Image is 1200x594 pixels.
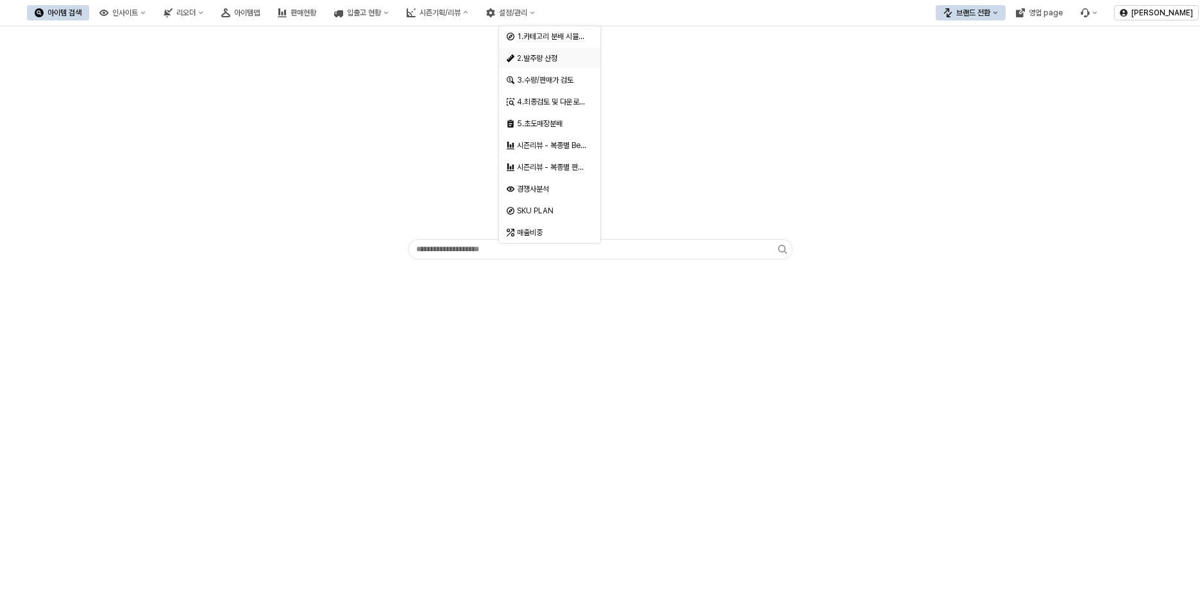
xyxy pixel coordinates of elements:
button: 인사이트 [92,5,153,21]
span: 1.카테고리 분배 시뮬레이션 [517,32,598,42]
button: [PERSON_NAME] [1114,5,1199,21]
div: 브랜드 전환 [956,8,990,17]
div: 아이템맵 [234,8,260,17]
div: Menu item 6 [1073,5,1105,21]
button: 아이템맵 [214,5,267,21]
div: Select an option [499,26,600,243]
div: 경쟁사분석 [517,184,585,194]
div: 3.수량/판매가 검토 [517,75,585,85]
div: 4.최종검토 및 다운로드 [517,97,585,107]
button: 시즌기획/리뷰 [399,5,476,21]
div: 영업 page [1029,8,1063,17]
div: 5.초도매장분배 [517,119,585,129]
button: 입출고 현황 [326,5,396,21]
div: 인사이트 [112,8,138,17]
p: [PERSON_NAME] [1131,8,1193,18]
button: 리오더 [156,5,211,21]
button: 설정/관리 [478,5,543,21]
button: 아이템 검색 [27,5,89,21]
div: 아이템 검색 [47,8,81,17]
button: 영업 page [1008,5,1070,21]
div: 시즌리뷰 - 복종별 Best & Worst [517,140,587,151]
div: 리오더 [176,8,196,17]
button: 판매현황 [270,5,324,21]
button: 브랜드 전환 [936,5,1006,21]
div: 판매현황 [291,8,316,17]
div: 입출고 현황 [347,8,381,17]
div: 2.발주량 산정 [517,53,585,63]
div: 시즌기획/리뷰 [419,8,461,17]
div: 시즌리뷰 - 복종별 판매율 비교 [517,162,586,172]
div: SKU PLAN [517,206,585,216]
div: 설정/관리 [499,8,527,17]
div: 매출비중 [517,227,585,238]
